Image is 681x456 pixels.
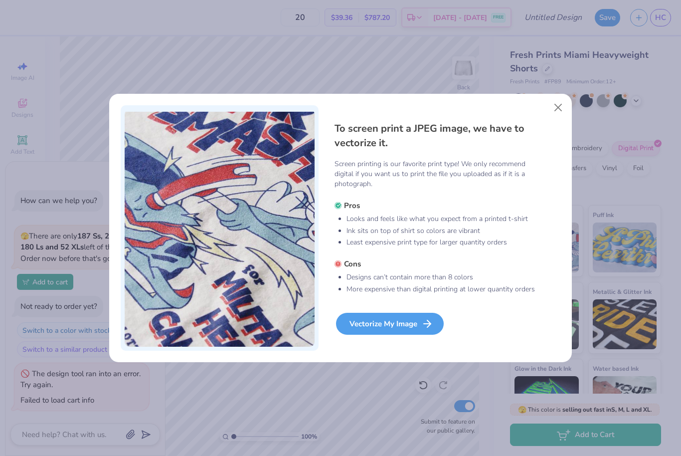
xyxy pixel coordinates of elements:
[346,272,536,282] li: Designs can’t contain more than 8 colors
[335,201,536,211] h5: Pros
[549,98,568,117] button: Close
[335,159,536,189] p: Screen printing is our favorite print type! We only recommend digital if you want us to print the...
[346,226,536,236] li: Ink sits on top of shirt so colors are vibrant
[346,237,536,247] li: Least expensive print type for larger quantity orders
[336,313,444,335] div: Vectorize My Image
[346,214,536,224] li: Looks and feels like what you expect from a printed t-shirt
[335,259,536,269] h5: Cons
[346,284,536,294] li: More expensive than digital printing at lower quantity orders
[335,121,536,151] h4: To screen print a JPEG image, we have to vectorize it.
